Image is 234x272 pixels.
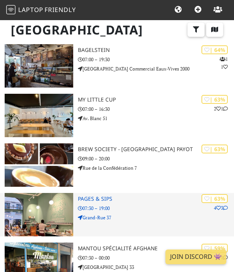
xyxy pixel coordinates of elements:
p: Av. Blanc 51 [78,115,234,122]
p: Rue de la Confédération 7 [78,164,234,172]
div: | 63% [201,194,228,203]
img: My Little Cup [5,94,73,137]
img: Bagelstein [5,44,73,88]
p: 07:00 – 19:30 [78,56,234,63]
p: 07:30 – 19:00 [78,205,234,212]
a: LaptopFriendly LaptopFriendly [6,3,76,17]
p: 07:00 – 16:30 [78,105,234,113]
div: | 63% [201,95,228,104]
img: Brew Society - Genève Payot [5,143,73,187]
p: 4 3 [214,204,228,212]
h3: My Little Cup [78,96,234,103]
p: 2 1 [214,105,228,112]
h3: Pages & Sips [78,196,234,202]
img: LaptopFriendly [6,5,15,14]
span: Friendly [45,5,76,14]
h3: Brew Society - [GEOGRAPHIC_DATA] Payot [78,146,234,153]
h3: Bagelstein [78,47,234,53]
img: Pages & Sips [5,193,73,236]
h1: [GEOGRAPHIC_DATA] [5,19,229,41]
p: 09:00 – 20:00 [78,155,234,162]
span: Laptop [18,5,43,14]
p: [GEOGRAPHIC_DATA] Commercial Eaux-Vives 2000 [78,65,234,72]
p: 1 1 [220,55,228,70]
div: | 63% [201,145,228,153]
